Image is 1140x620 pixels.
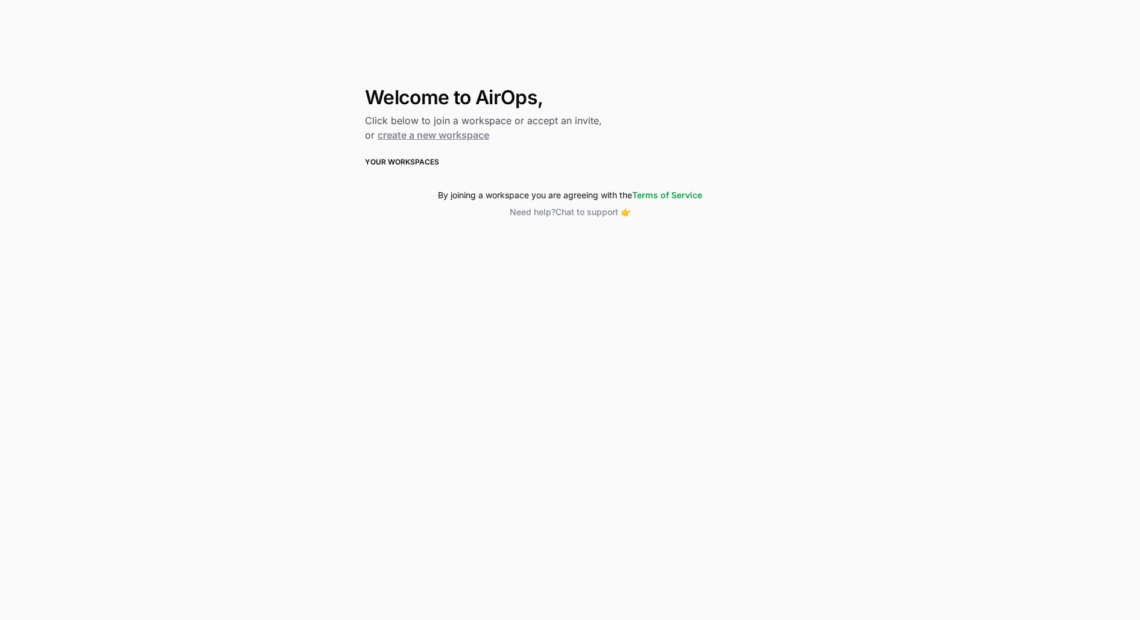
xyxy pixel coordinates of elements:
h1: Welcome to AirOps, [365,87,775,108]
div: By joining a workspace you are agreeing with the [365,189,775,201]
h2: Click below to join a workspace or accept an invite, or [365,113,775,142]
a: create a new workspace [378,129,489,141]
h3: Your Workspaces [365,157,775,168]
span: Need help? [510,207,556,217]
span: Chat to support 👉 [556,207,631,217]
button: Need help?Chat to support 👉 [365,206,775,218]
a: Terms of Service [632,190,702,200]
